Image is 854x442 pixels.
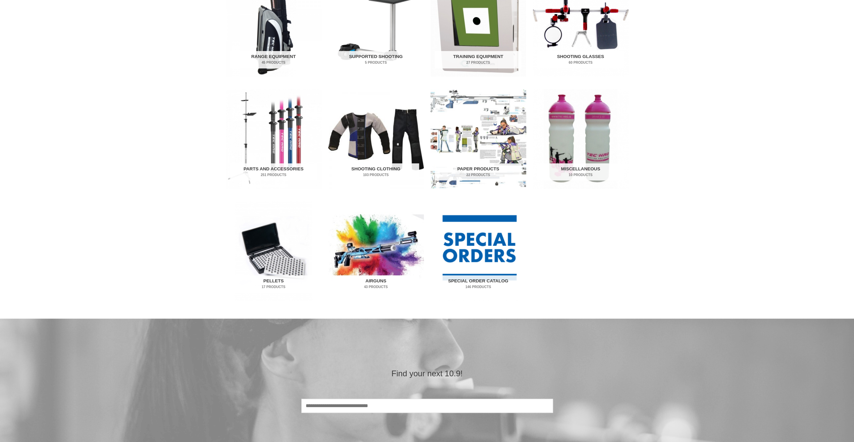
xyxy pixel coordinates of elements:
[301,368,553,379] h2: Find your next 10.9!
[333,163,419,181] h2: Shooting Clothing
[328,201,424,301] img: Airguns
[431,201,526,301] img: Special Order Catalog
[431,201,526,301] a: Visit product category Special Order Catalog
[230,275,317,293] h2: Pellets
[333,60,419,65] mark: 5 Products
[328,89,424,189] a: Visit product category Shooting Clothing
[226,89,321,189] img: Parts and Accessories
[226,201,321,301] a: Visit product category Pellets
[435,163,521,181] h2: Paper Products
[537,51,624,68] h2: Shooting Glasses
[435,172,521,177] mark: 22 Products
[435,284,521,289] mark: 146 Products
[333,284,419,289] mark: 43 Products
[533,89,629,189] img: Miscellaneous
[333,275,419,293] h2: Airguns
[230,51,317,68] h2: Range Equipment
[230,284,317,289] mark: 17 Products
[230,60,317,65] mark: 45 Products
[537,60,624,65] mark: 60 Products
[226,201,321,301] img: Pellets
[431,89,526,189] img: Paper Products
[431,89,526,189] a: Visit product category Paper Products
[333,172,419,177] mark: 103 Products
[328,201,424,301] a: Visit product category Airguns
[230,172,317,177] mark: 251 Products
[435,60,521,65] mark: 27 Products
[230,163,317,181] h2: Parts and Accessories
[537,163,624,181] h2: Miscellaneous
[435,275,521,293] h2: Special Order Catalog
[328,89,424,189] img: Shooting Clothing
[537,172,624,177] mark: 10 Products
[333,51,419,68] h2: Supported Shooting
[435,51,521,68] h2: Training Equipment
[226,89,321,189] a: Visit product category Parts and Accessories
[533,89,629,189] a: Visit product category Miscellaneous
